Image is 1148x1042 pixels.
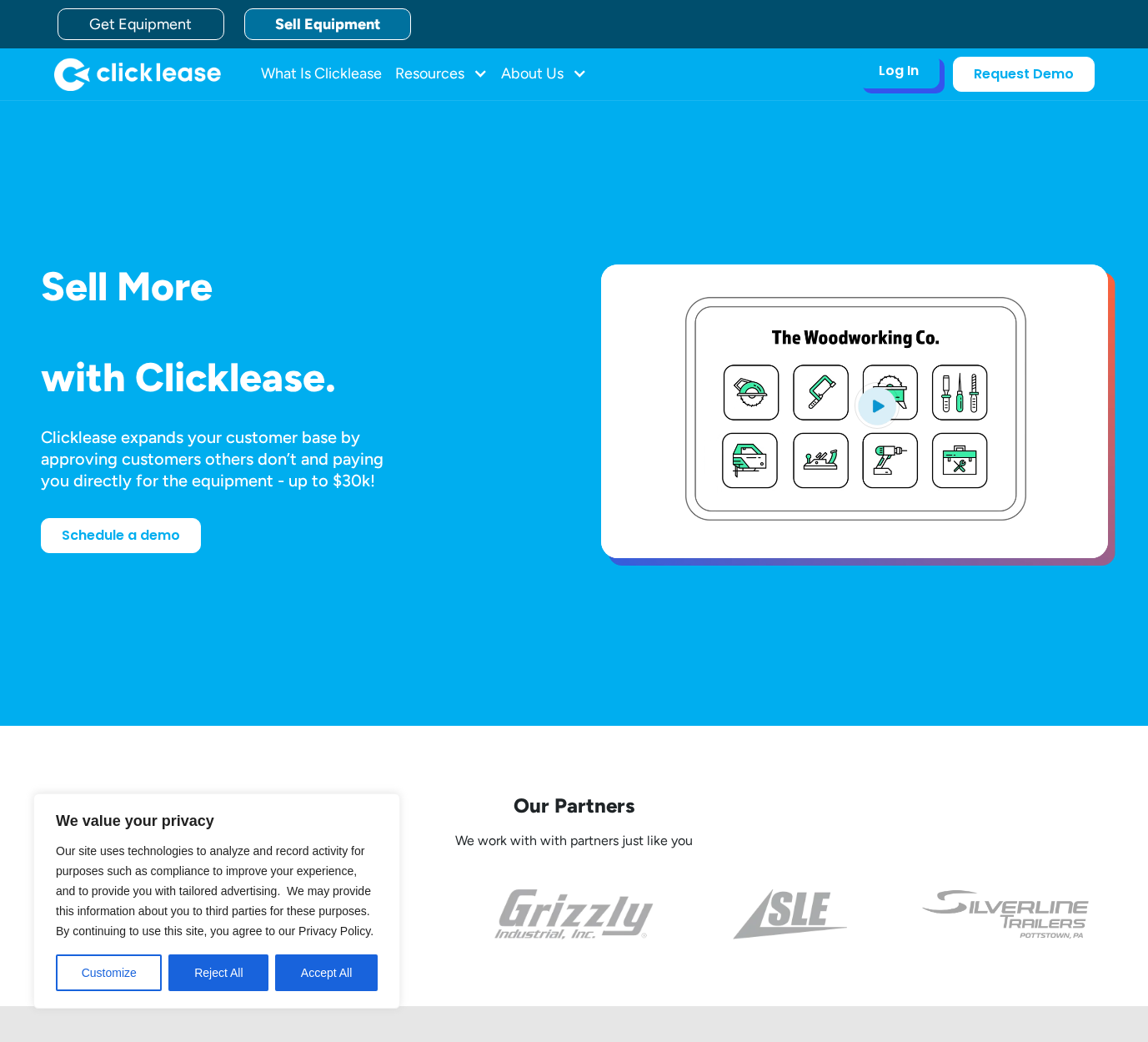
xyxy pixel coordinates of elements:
[395,58,488,91] div: Resources
[494,889,654,939] img: the grizzly industrial inc logo
[56,954,162,991] button: Customize
[41,264,548,309] h1: Sell More
[54,58,221,91] img: Clicklease logo
[953,57,1095,92] a: Request Demo
[920,889,1091,939] img: undefined
[54,58,221,91] a: home
[41,833,1108,850] p: We work with with partners just like you
[879,63,919,79] div: Log In
[275,954,378,991] button: Accept All
[58,8,224,40] a: Get Equipment
[244,8,411,40] a: Sell Equipment
[261,58,382,91] a: What Is Clicklease
[501,58,587,91] div: About Us
[41,518,201,553] a: Schedule a demo
[733,889,847,939] img: a black and white photo of the side of a triangle
[41,355,548,400] h1: with Clicklease.
[56,844,373,938] span: Our site uses technologies to analyze and record activity for purposes such as compliance to impr...
[855,382,900,429] img: Blue play button logo on a light blue circular background
[41,426,414,491] div: Clicklease expands your customer base by approving customers others don’t and paying you directly...
[33,793,400,1009] div: We value your privacy
[41,793,1108,818] p: Our Partners
[601,264,1108,558] a: open lightbox
[56,811,378,831] p: We value your privacy
[168,954,268,991] button: Reject All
